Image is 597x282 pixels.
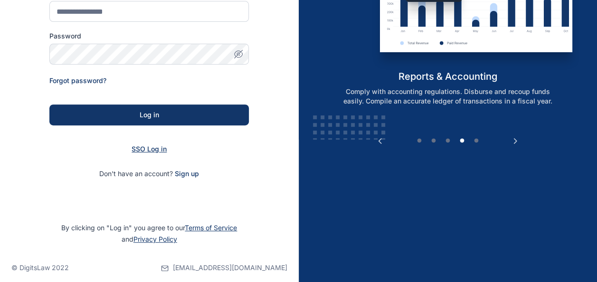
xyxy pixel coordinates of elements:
[185,224,237,232] a: Terms of Service
[175,169,199,178] a: Sign up
[122,235,177,243] span: and
[443,136,453,146] button: 3
[65,110,234,120] div: Log in
[457,136,467,146] button: 4
[49,104,249,125] button: Log in
[11,222,287,245] p: By clicking on "Log in" you agree to our
[49,76,106,85] a: Forgot password?
[472,136,481,146] button: 5
[133,235,177,243] a: Privacy Policy
[316,70,579,83] h5: reports & accounting
[175,169,199,179] span: Sign up
[132,145,167,153] a: SSO Log in
[429,136,438,146] button: 2
[375,136,385,146] button: Previous
[11,263,69,273] p: © DigitsLaw 2022
[49,169,249,179] p: Don't have an account?
[173,263,287,273] span: [EMAIL_ADDRESS][DOMAIN_NAME]
[49,31,249,41] label: Password
[511,136,520,146] button: Next
[326,87,569,106] p: Comply with accounting regulations. Disburse and recoup funds easily. Compile an accurate ledger ...
[415,136,424,146] button: 1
